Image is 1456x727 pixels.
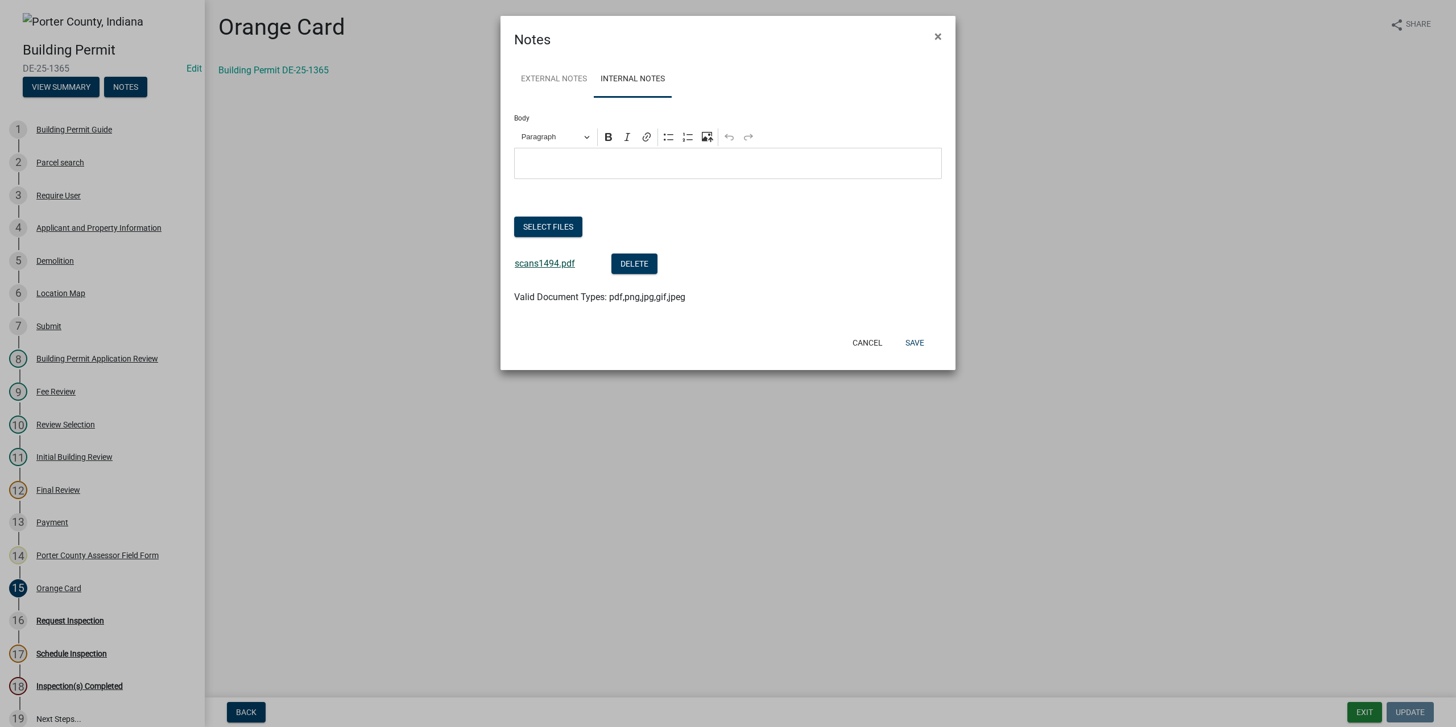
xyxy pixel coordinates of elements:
button: Select files [514,217,582,237]
button: Close [925,20,951,52]
wm-modal-confirm: Delete Document [611,259,657,270]
button: Save [896,333,933,353]
button: Paragraph, Heading [516,128,595,146]
label: Body [514,115,530,122]
h4: Notes [514,30,551,50]
button: Cancel [843,333,892,353]
span: × [934,28,942,44]
span: Paragraph [522,130,581,144]
div: Editor editing area: main. Press Alt+0 for help. [514,148,942,179]
button: Delete [611,254,657,274]
a: External Notes [514,61,594,98]
span: Valid Document Types: pdf,png,jpg,gif,jpeg [514,292,685,302]
div: Editor toolbar [514,126,942,148]
a: Internal Notes [594,61,672,98]
a: scans1494.pdf [515,258,575,269]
